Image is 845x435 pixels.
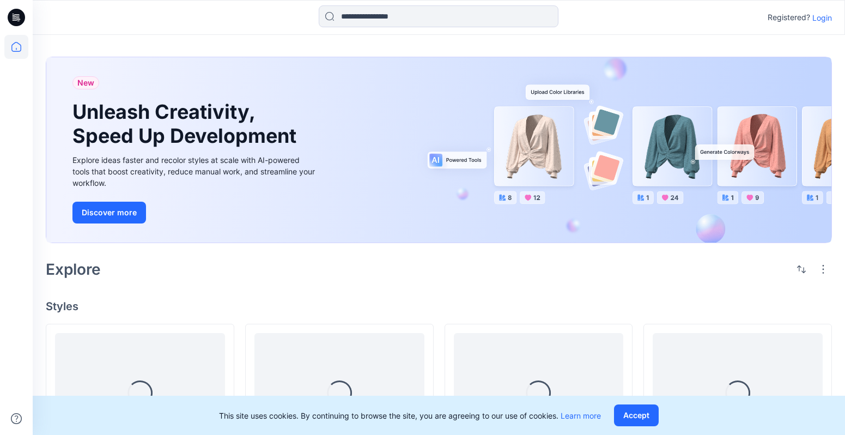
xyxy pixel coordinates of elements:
h2: Explore [46,261,101,278]
button: Discover more [72,202,146,223]
span: New [77,76,94,89]
p: Login [812,12,832,23]
div: Explore ideas faster and recolor styles at scale with AI-powered tools that boost creativity, red... [72,154,318,189]
p: This site uses cookies. By continuing to browse the site, you are agreeing to our use of cookies. [219,410,601,421]
a: Discover more [72,202,318,223]
button: Accept [614,404,659,426]
h1: Unleash Creativity, Speed Up Development [72,100,301,147]
h4: Styles [46,300,832,313]
a: Learn more [561,411,601,420]
p: Registered? [768,11,810,24]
